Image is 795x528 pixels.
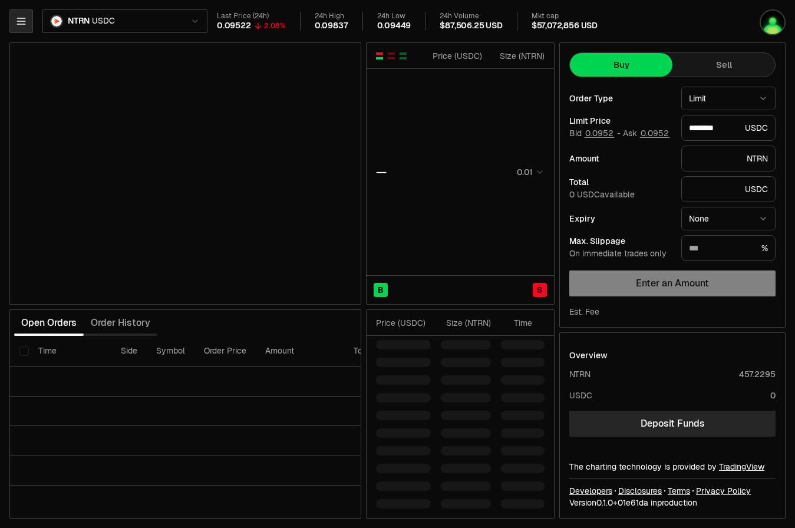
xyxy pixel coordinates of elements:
div: Mkt cap [532,12,598,21]
span: NTRN [68,16,90,27]
button: Open Orders [14,311,84,335]
th: Order Price [194,336,256,367]
div: Overview [569,349,608,361]
div: 0.09449 [377,21,411,31]
span: 01e61daf88515c477b37a0f01dd243adb311fd67 [618,497,648,508]
a: TradingView [719,461,764,472]
div: Total [569,178,672,186]
button: Order History [84,311,157,335]
button: 0.01 [513,165,545,179]
div: USDC [681,115,776,141]
span: USDC [92,16,114,27]
th: Side [111,336,147,367]
button: Show Buy and Sell Orders [375,51,384,61]
img: Ledger 1 Pass phrase [761,11,784,34]
a: Privacy Policy [696,485,751,497]
a: Developers [569,485,612,497]
button: Show Buy Orders Only [398,51,408,61]
th: Total [344,336,433,367]
a: Disclosures [618,485,662,497]
div: 2.08% [264,21,286,31]
div: Time [501,317,532,329]
a: Deposit Funds [569,411,776,437]
div: 0 [770,390,776,401]
th: Amount [256,336,344,367]
span: Ask [623,128,670,139]
div: Limit Price [569,117,672,125]
div: Last Price (24h) [217,12,286,21]
span: S [537,284,543,296]
div: The charting technology is provided by [569,461,776,473]
div: Max. Slippage [569,237,672,245]
a: Terms [668,485,690,497]
div: 24h Volume [440,12,502,21]
div: 0.09837 [315,21,348,31]
button: Buy [570,53,672,77]
div: Price ( USDC ) [430,50,482,62]
div: NTRN [569,368,591,380]
div: 0.09522 [217,21,251,31]
div: On immediate trades only [569,249,672,259]
div: USDC [681,176,776,202]
div: $57,072,856 USD [532,21,598,31]
div: USDC [569,390,592,401]
div: Price ( USDC ) [376,317,431,329]
div: NTRN [681,146,776,171]
th: Time [29,336,111,367]
button: Select all [19,346,29,356]
span: Bid - [569,128,621,139]
div: 457.2295 [739,368,776,380]
th: Symbol [147,336,194,367]
button: 0.0952 [639,128,670,138]
div: Order Type [569,94,672,103]
button: Limit [681,87,776,110]
div: Size ( NTRN ) [441,317,491,329]
div: Est. Fee [569,306,599,318]
div: % [681,235,776,261]
img: NTRN Logo [51,16,62,27]
div: $87,506.25 USD [440,21,502,31]
button: None [681,207,776,230]
div: Amount [569,154,672,163]
button: Sell [672,53,775,77]
span: 0 USDC available [569,189,635,200]
div: 24h High [315,12,348,21]
div: — [376,164,387,180]
button: 0.0952 [584,128,615,138]
div: 24h Low [377,12,411,21]
div: Expiry [569,214,672,223]
div: Version 0.1.0 + in production [569,497,776,509]
span: B [378,284,384,296]
button: Show Sell Orders Only [387,51,396,61]
div: Size ( NTRN ) [492,50,545,62]
iframe: Financial Chart [10,43,361,304]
